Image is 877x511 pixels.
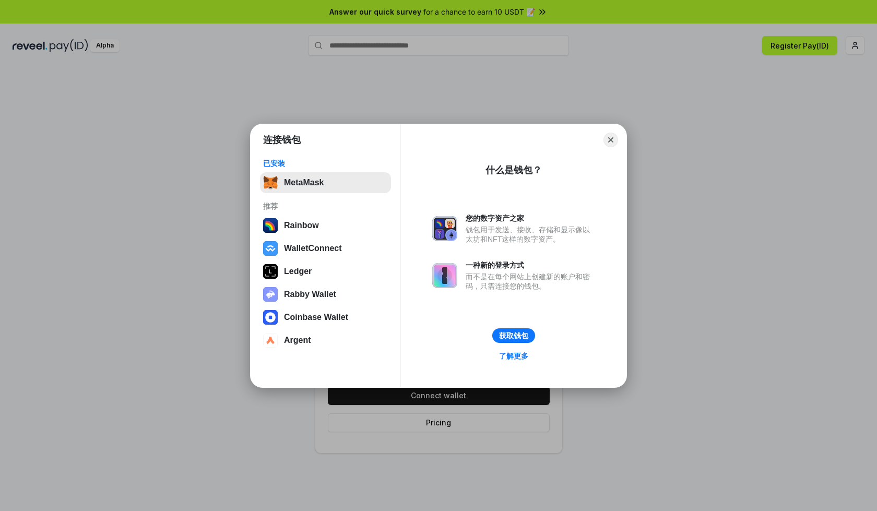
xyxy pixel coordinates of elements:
[466,225,595,244] div: 钱包用于发送、接收、存储和显示像以太坊和NFT这样的数字资产。
[493,349,535,363] a: 了解更多
[499,331,528,340] div: 获取钱包
[260,172,391,193] button: MetaMask
[284,336,311,345] div: Argent
[260,284,391,305] button: Rabby Wallet
[466,260,595,270] div: 一种新的登录方式
[263,218,278,233] img: svg+xml,%3Csvg%20width%3D%22120%22%20height%3D%22120%22%20viewBox%3D%220%200%20120%20120%22%20fil...
[284,221,319,230] div: Rainbow
[432,263,457,288] img: svg+xml,%3Csvg%20xmlns%3D%22http%3A%2F%2Fwww.w3.org%2F2000%2Fsvg%22%20fill%3D%22none%22%20viewBox...
[284,313,348,322] div: Coinbase Wallet
[260,261,391,282] button: Ledger
[432,216,457,241] img: svg+xml,%3Csvg%20xmlns%3D%22http%3A%2F%2Fwww.w3.org%2F2000%2Fsvg%22%20fill%3D%22none%22%20viewBox...
[284,178,324,187] div: MetaMask
[263,264,278,279] img: svg+xml,%3Csvg%20xmlns%3D%22http%3A%2F%2Fwww.w3.org%2F2000%2Fsvg%22%20width%3D%2228%22%20height%3...
[284,290,336,299] div: Rabby Wallet
[499,351,528,361] div: 了解更多
[263,134,301,146] h1: 连接钱包
[263,287,278,302] img: svg+xml,%3Csvg%20xmlns%3D%22http%3A%2F%2Fwww.w3.org%2F2000%2Fsvg%22%20fill%3D%22none%22%20viewBox...
[260,330,391,351] button: Argent
[260,215,391,236] button: Rainbow
[492,328,535,343] button: 获取钱包
[603,133,618,147] button: Close
[263,333,278,348] img: svg+xml,%3Csvg%20width%3D%2228%22%20height%3D%2228%22%20viewBox%3D%220%200%2028%2028%22%20fill%3D...
[466,272,595,291] div: 而不是在每个网站上创建新的账户和密码，只需连接您的钱包。
[263,310,278,325] img: svg+xml,%3Csvg%20width%3D%2228%22%20height%3D%2228%22%20viewBox%3D%220%200%2028%2028%22%20fill%3D...
[485,164,542,176] div: 什么是钱包？
[284,244,342,253] div: WalletConnect
[263,241,278,256] img: svg+xml,%3Csvg%20width%3D%2228%22%20height%3D%2228%22%20viewBox%3D%220%200%2028%2028%22%20fill%3D...
[260,307,391,328] button: Coinbase Wallet
[466,213,595,223] div: 您的数字资产之家
[263,201,388,211] div: 推荐
[260,238,391,259] button: WalletConnect
[263,175,278,190] img: svg+xml,%3Csvg%20fill%3D%22none%22%20height%3D%2233%22%20viewBox%3D%220%200%2035%2033%22%20width%...
[263,159,388,168] div: 已安装
[284,267,312,276] div: Ledger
